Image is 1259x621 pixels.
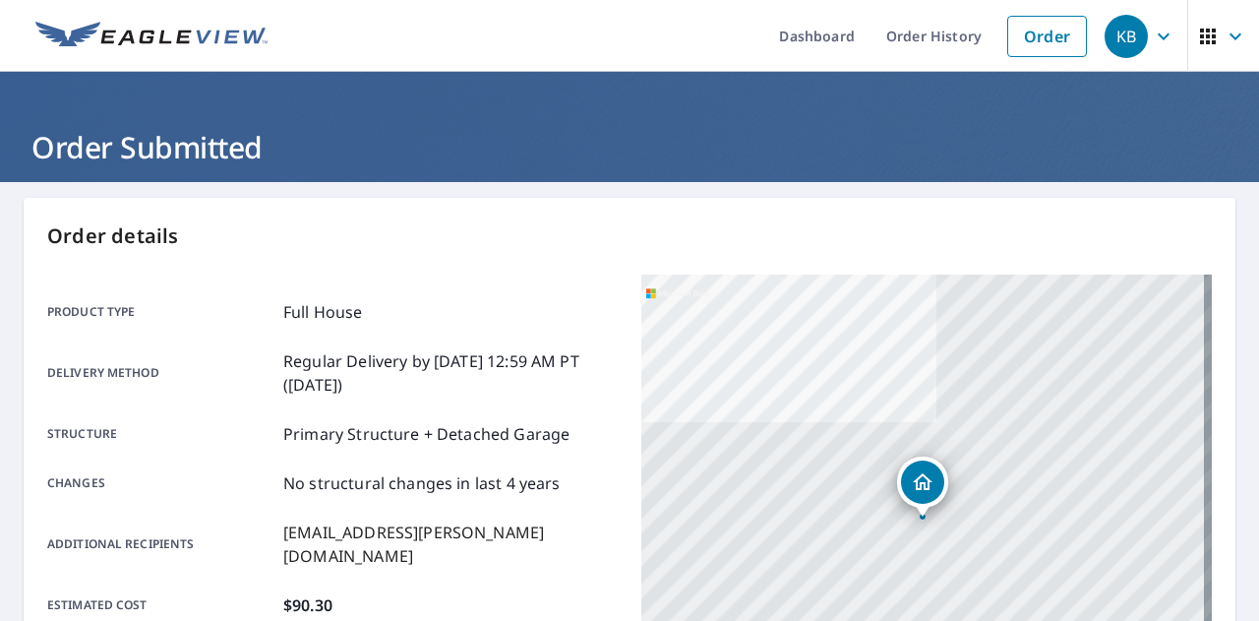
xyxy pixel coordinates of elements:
[897,457,948,518] div: Dropped pin, building 1, Residential property, 43 Ashlawn Ct Saint Charles, MO 63304
[283,300,363,324] p: Full House
[47,300,275,324] p: Product type
[283,349,618,397] p: Regular Delivery by [DATE] 12:59 AM PT ([DATE])
[283,521,618,568] p: [EMAIL_ADDRESS][PERSON_NAME][DOMAIN_NAME]
[283,593,332,617] p: $90.30
[283,422,570,446] p: Primary Structure + Detached Garage
[47,349,275,397] p: Delivery method
[1007,16,1087,57] a: Order
[283,471,561,495] p: No structural changes in last 4 years
[47,593,275,617] p: Estimated cost
[47,422,275,446] p: Structure
[35,22,268,51] img: EV Logo
[1105,15,1148,58] div: KB
[47,471,275,495] p: Changes
[47,521,275,568] p: Additional recipients
[24,127,1235,167] h1: Order Submitted
[47,221,1212,251] p: Order details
